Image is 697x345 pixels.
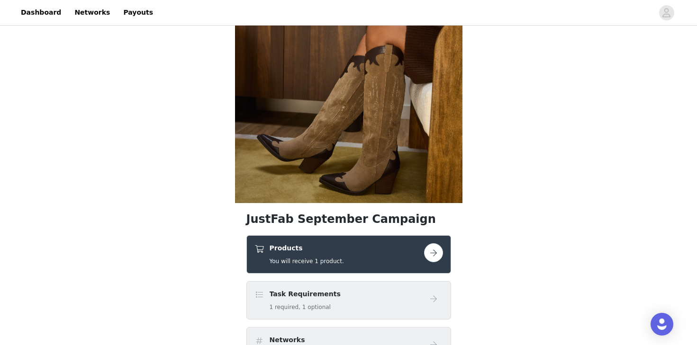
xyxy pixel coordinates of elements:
h4: Task Requirements [270,289,341,299]
a: Payouts [118,2,159,23]
a: Networks [69,2,116,23]
div: Products [246,235,451,274]
h5: 1 required, 1 optional [270,303,341,311]
h5: You will receive 1 product. [270,257,344,265]
a: Dashboard [15,2,67,23]
h1: JustFab September Campaign [246,211,451,228]
div: avatar [662,5,671,20]
div: Task Requirements [246,281,451,319]
div: Open Intercom Messenger [651,313,673,336]
h4: Products [270,243,344,253]
h4: Networks [270,335,305,345]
